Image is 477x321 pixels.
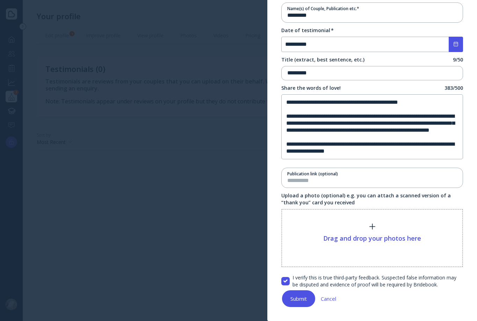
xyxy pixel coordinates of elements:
[287,6,457,12] div: Name(s) of Couple, Publication etc. *
[323,234,421,242] div: Drag and drop your photos here
[281,85,341,92] label: Share the words of love!
[321,290,336,307] button: Cancel
[290,296,307,301] div: Submit
[281,192,463,206] label: Upload a photo (optional) e.g. you can attach a scanned version of a “thank you” card you received
[281,27,330,34] div: Date of testimonial
[321,296,336,301] div: Cancel
[290,274,463,288] label: I verify this is true third-party feedback. Suspected false information may be disputed and evide...
[282,290,315,307] button: Submit
[445,85,463,92] label: 383 / 500
[281,56,364,63] label: Title (extract, best sentence, etc.)
[287,171,457,177] div: Publication link (optional)
[453,56,463,63] label: 9 / 50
